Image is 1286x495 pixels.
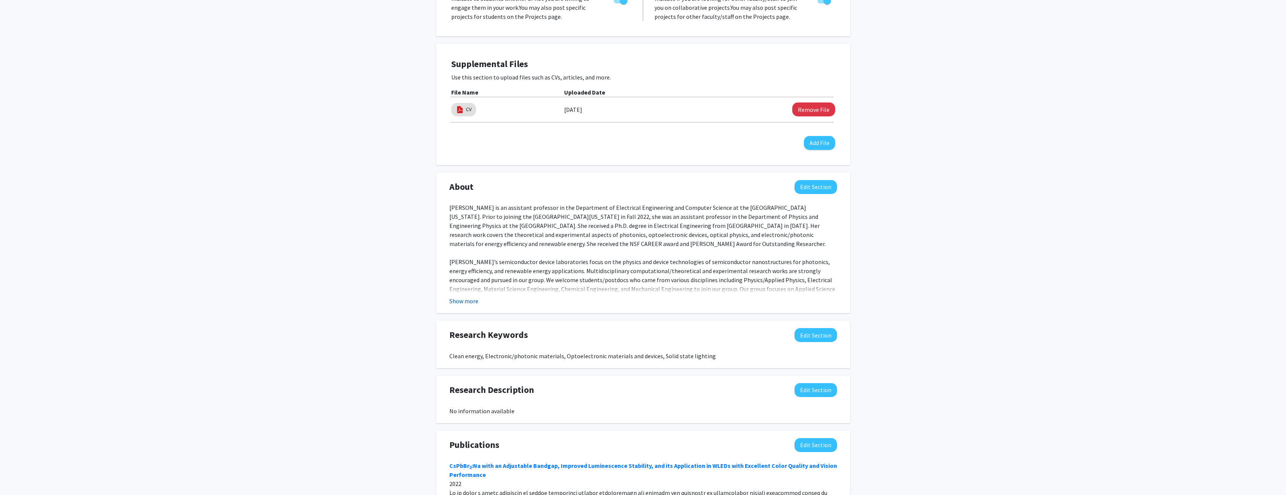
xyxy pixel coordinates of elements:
span: Research Description [449,383,534,397]
span: Publications [449,438,499,452]
b: Uploaded Date [564,89,605,96]
a: CsPbBr3:Na with an Adjustable Bandgap, Improved Luminescence Stability, and its Application in WL... [449,462,837,478]
h4: Supplemental Files [451,59,835,70]
label: [DATE] [564,103,582,116]
button: Edit About [794,180,837,194]
button: Edit Publications [794,438,837,452]
span: Research Keywords [449,328,528,342]
button: Remove CV File [792,102,835,116]
button: Edit Research Description [794,383,837,397]
button: Show more [449,296,478,306]
div: [PERSON_NAME] is an assistant professor in the Department of Electrical Engineering and Computer ... [449,203,837,330]
button: Add File [804,136,835,150]
button: Edit Research Keywords [794,328,837,342]
iframe: Chat [6,461,32,489]
b: File Name [451,89,478,96]
div: Clean energy, Electronic/photonic materials, Optoelectronic materials and devices, Solid state li... [449,351,837,361]
sub: 3 [469,464,472,470]
img: pdf_icon.png [456,105,464,114]
p: Use this section to upload files such as CVs, articles, and more. [451,73,835,82]
span: About [449,180,473,194]
div: No information available [449,406,837,416]
a: CV [466,105,472,113]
